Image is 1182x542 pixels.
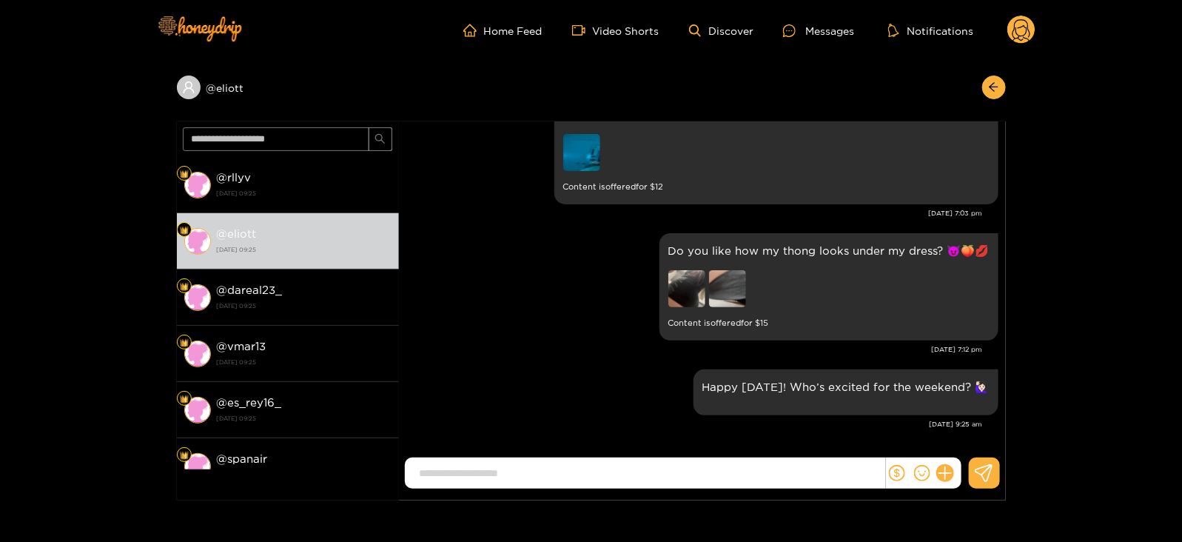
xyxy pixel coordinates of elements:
strong: @ dareal23_ [217,284,283,296]
a: Video Shorts [572,24,659,37]
div: Sep. 25, 7:12 pm [659,233,998,341]
img: preview [563,134,600,171]
strong: [DATE] 09:25 [217,243,392,256]
div: [DATE] 7:03 pm [406,208,983,218]
span: video-camera [572,24,593,37]
strong: @ vmar13 [217,340,266,352]
div: [DATE] 9:25 am [406,419,983,429]
img: Fan Level [180,338,189,347]
button: Notifications [884,23,978,38]
img: Fan Level [180,170,189,178]
strong: @ eliott [217,227,257,240]
img: Fan Level [180,226,189,235]
span: home [463,24,484,37]
div: Sep. 24, 7:03 pm [554,80,998,204]
small: Content is offered for $ 12 [563,178,990,195]
div: @eliott [177,76,399,99]
strong: [DATE] 09:25 [217,355,392,369]
strong: [DATE] 17:10 [217,468,392,481]
img: preview [668,270,705,307]
button: dollar [886,462,908,484]
img: conversation [184,172,211,198]
img: conversation [184,341,211,367]
img: Fan Level [180,282,189,291]
img: conversation [184,397,211,424]
span: smile [914,465,930,481]
span: user [182,81,195,94]
span: arrow-left [988,81,999,94]
img: preview [709,270,746,307]
strong: @ spanair [217,452,268,465]
strong: [DATE] 09:25 [217,299,392,312]
button: arrow-left [982,76,1006,99]
p: Do you like how my thong looks under my dress? 😈🍑💋 [668,242,990,259]
span: dollar [889,465,905,481]
strong: [DATE] 09:25 [217,412,392,425]
img: conversation [184,228,211,255]
a: Discover [689,24,753,37]
span: search [375,133,386,146]
img: conversation [184,284,211,311]
div: Messages [783,22,854,39]
p: Happy [DATE]! Who’s excited for the weekend? 🙋🏻‍♀️ [702,378,990,395]
div: Sep. 26, 9:25 am [694,369,998,415]
strong: @ rllyv [217,171,252,184]
a: Home Feed [463,24,543,37]
small: Content is offered for $ 15 [668,315,990,332]
button: search [369,127,392,151]
div: [DATE] 7:12 pm [406,344,983,355]
img: Fan Level [180,395,189,404]
img: Fan Level [180,451,189,460]
img: conversation [184,453,211,480]
strong: [DATE] 09:25 [217,187,392,200]
strong: @ es_rey16_ [217,396,282,409]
